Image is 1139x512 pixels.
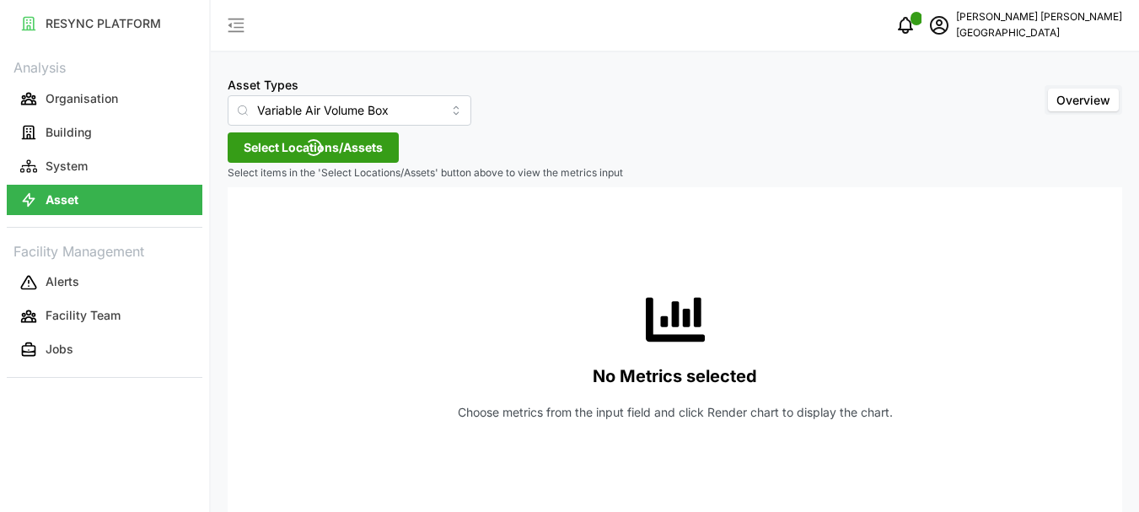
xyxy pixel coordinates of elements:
p: Facility Management [7,238,202,262]
a: Jobs [7,333,202,367]
p: Choose metrics from the input field and click Render chart to display the chart. [458,404,893,421]
p: Building [46,124,92,141]
p: Organisation [46,90,118,107]
p: [GEOGRAPHIC_DATA] [956,25,1122,41]
a: Alerts [7,266,202,299]
p: Facility Team [46,307,121,324]
a: Building [7,116,202,149]
p: Select items in the 'Select Locations/Assets' button above to view the metrics input [228,166,1122,181]
p: No Metrics selected [593,363,757,391]
span: Overview [1056,93,1110,107]
a: Organisation [7,82,202,116]
label: Asset Types [228,76,298,94]
p: [PERSON_NAME] [PERSON_NAME] [956,9,1122,25]
button: schedule [922,8,956,42]
button: RESYNC PLATFORM [7,8,202,39]
p: Jobs [46,341,73,358]
button: Jobs [7,335,202,365]
button: Organisation [7,84,202,114]
p: Asset [46,191,78,208]
p: RESYNC PLATFORM [46,15,161,32]
a: System [7,149,202,183]
button: Alerts [7,267,202,298]
button: Asset [7,185,202,215]
a: Facility Team [7,299,202,333]
p: Analysis [7,54,202,78]
button: notifications [889,8,922,42]
a: RESYNC PLATFORM [7,7,202,40]
p: System [46,158,88,175]
button: System [7,151,202,181]
button: Facility Team [7,301,202,331]
p: Alerts [46,273,79,290]
span: Select Locations/Assets [244,133,383,162]
button: Building [7,117,202,148]
a: Asset [7,183,202,217]
button: Select Locations/Assets [228,132,399,163]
